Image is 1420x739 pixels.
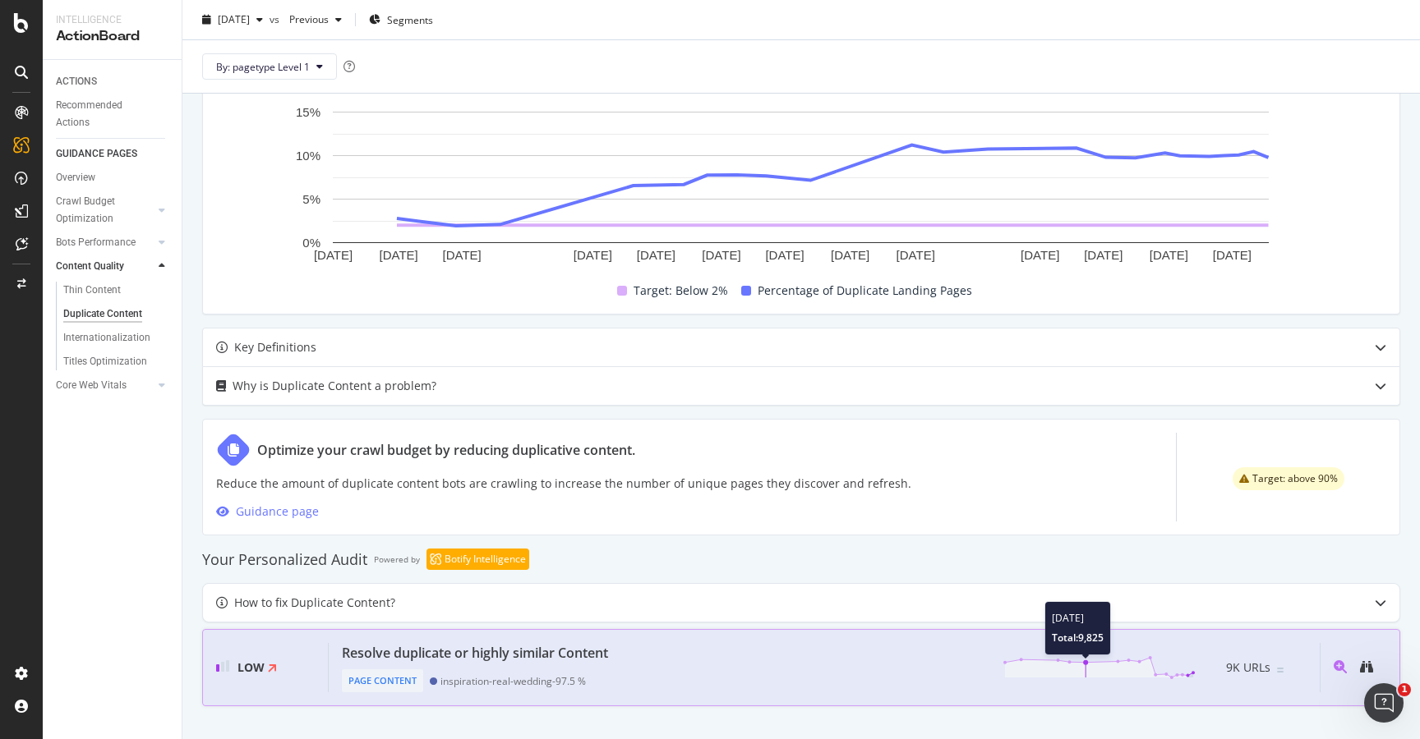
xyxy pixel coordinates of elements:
[56,97,170,131] a: Recommended Actions
[831,249,869,263] text: [DATE]
[63,305,170,323] a: Duplicate Content
[56,27,168,46] div: ActionBoard
[56,258,154,275] a: Content Quality
[63,353,170,370] a: Titles Optimization
[302,236,320,250] text: 0%
[216,503,319,519] a: Guidance page
[56,145,137,163] div: GUIDANCE PAGES
[56,377,127,394] div: Core Web Vitals
[56,97,154,131] div: Recommended Actions
[758,281,972,301] span: Percentage of Duplicate Landing Pages
[379,249,417,263] text: [DATE]
[56,377,154,394] a: Core Web Vitals
[1252,474,1338,484] span: Target: above 90%
[342,669,423,692] div: Page Content
[234,593,395,613] div: How to fix Duplicate Content?
[1150,249,1188,263] text: [DATE]
[1021,249,1059,263] text: [DATE]
[1213,249,1252,263] text: [DATE]
[445,552,526,567] div: Botify Intelligence
[765,249,804,263] text: [DATE]
[1334,660,1347,673] div: magnifying-glass-plus
[1360,660,1373,673] div: binoculars
[314,249,353,263] text: [DATE]
[237,659,265,675] span: Low
[637,249,675,263] text: [DATE]
[257,440,635,460] div: Optimize your crawl budget by reducing duplicative content.
[302,192,320,206] text: 5%
[1084,249,1123,263] text: [DATE]
[63,353,147,370] div: Titles Optimization
[233,376,436,396] div: Why is Duplicate Content a problem?
[296,105,320,119] text: 15%
[443,249,482,263] text: [DATE]
[440,675,586,687] div: inspiration-real-wedding - 97.5 %
[362,7,440,33] button: Segments
[63,329,150,347] div: Internationalization
[56,73,97,90] div: ACTIONS
[63,329,170,347] a: Internationalization
[56,13,168,27] div: Intelligence
[56,73,170,90] a: ACTIONS
[56,193,154,227] a: Crawl Budget Optimization
[296,149,320,163] text: 10%
[702,249,740,263] text: [DATE]
[218,12,250,26] span: 2025 Jul. 25th
[56,258,124,275] div: Content Quality
[216,474,911,493] p: Reduce the amount of duplicate content bots are crawling to increase the number of unique pages t...
[342,643,608,663] div: Resolve duplicate or highly similar Content
[56,169,170,186] a: Overview
[63,305,142,323] div: Duplicate Content
[56,234,154,251] a: Bots Performance
[1364,683,1404,723] iframe: Intercom live chat
[202,549,367,569] div: Your Personalized Audit
[216,59,310,73] span: By: pagetype Level 1
[234,337,316,357] div: Key Definitions
[236,502,319,521] div: Guidance page
[63,282,170,299] a: Thin Content
[56,193,142,227] div: Crawl Budget Optimization
[634,281,728,301] span: Target: Below 2%
[387,12,433,26] span: Segments
[216,103,1386,268] svg: A chart.
[1233,467,1344,490] div: warning label
[574,249,612,263] text: [DATE]
[1226,658,1270,677] span: 9K URLs
[897,249,935,263] text: [DATE]
[56,234,136,251] div: Bots Performance
[56,169,95,186] div: Overview
[1277,668,1284,672] img: Equal
[63,282,121,299] div: Thin Content
[56,145,170,163] a: GUIDANCE PAGES
[1360,659,1373,675] a: binoculars
[1398,683,1411,696] span: 1
[283,7,348,33] button: Previous
[283,12,329,26] span: Previous
[196,7,270,33] button: [DATE]
[202,53,337,80] button: By: pagetype Level 1
[270,12,283,26] span: vs
[374,549,420,569] div: Powered by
